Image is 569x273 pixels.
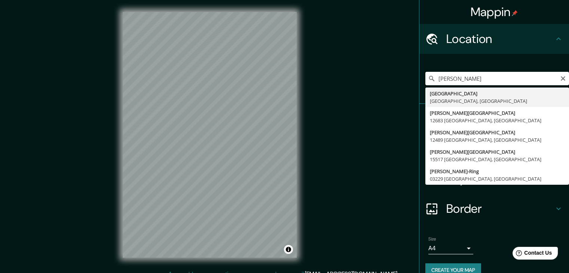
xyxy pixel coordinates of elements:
[430,136,565,144] div: 12489 [GEOGRAPHIC_DATA], [GEOGRAPHIC_DATA]
[419,194,569,224] div: Border
[446,171,554,186] h4: Layout
[284,245,293,254] button: Toggle attribution
[471,4,518,19] h4: Mappin
[430,117,565,124] div: 12683 [GEOGRAPHIC_DATA], [GEOGRAPHIC_DATA]
[446,31,554,46] h4: Location
[419,24,569,54] div: Location
[430,109,565,117] div: [PERSON_NAME][GEOGRAPHIC_DATA]
[430,129,565,136] div: [PERSON_NAME][GEOGRAPHIC_DATA]
[430,97,565,105] div: [GEOGRAPHIC_DATA], [GEOGRAPHIC_DATA]
[430,156,565,163] div: 15517 [GEOGRAPHIC_DATA], [GEOGRAPHIC_DATA]
[419,134,569,164] div: Style
[419,104,569,134] div: Pins
[560,74,566,82] button: Clear
[430,168,565,175] div: [PERSON_NAME]-Ring
[425,72,569,85] input: Pick your city or area
[446,201,554,216] h4: Border
[419,164,569,194] div: Layout
[428,242,473,254] div: A4
[502,244,561,265] iframe: Help widget launcher
[430,175,565,182] div: 03229 [GEOGRAPHIC_DATA], [GEOGRAPHIC_DATA]
[430,90,565,97] div: [GEOGRAPHIC_DATA]
[430,148,565,156] div: [PERSON_NAME][GEOGRAPHIC_DATA]
[512,10,518,16] img: pin-icon.png
[123,12,297,258] canvas: Map
[428,236,436,242] label: Size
